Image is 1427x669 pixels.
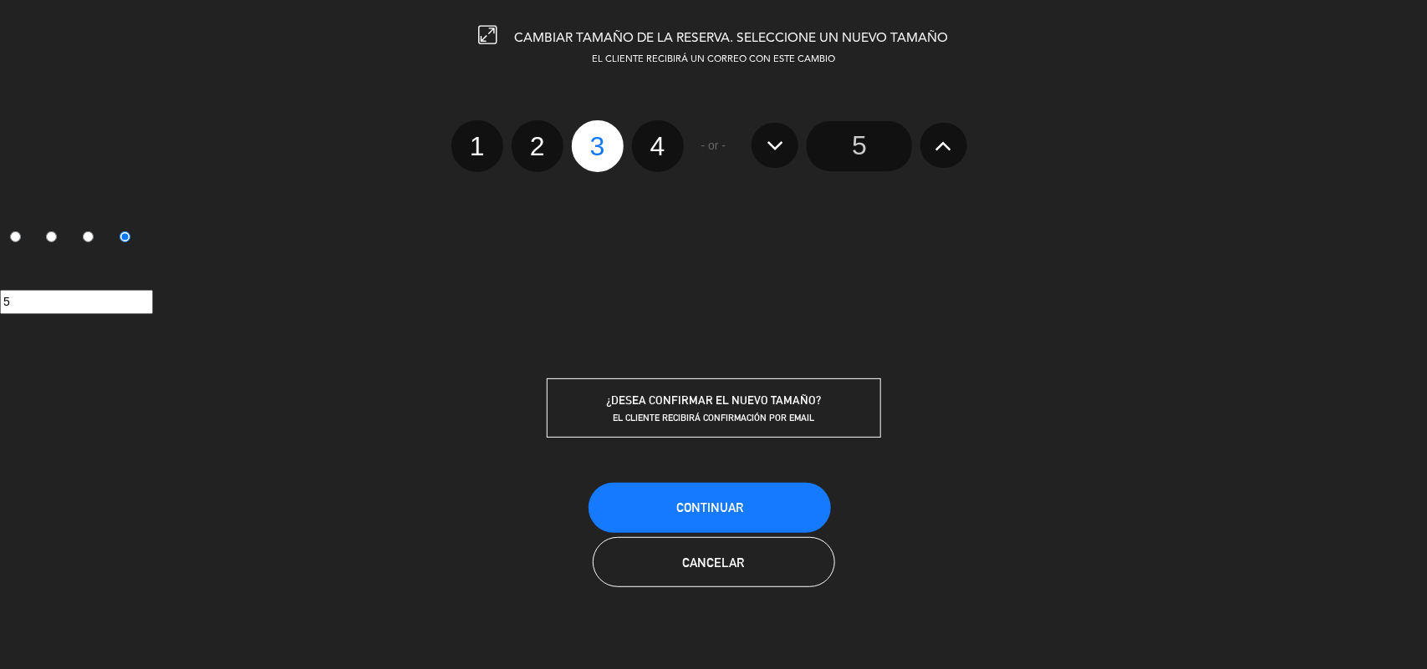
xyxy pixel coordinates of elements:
[120,231,130,242] input: 4
[74,225,110,253] label: 3
[632,120,684,172] label: 4
[46,231,57,242] input: 2
[83,231,94,242] input: 3
[589,483,831,533] button: Continuar
[676,500,743,514] span: Continuar
[606,393,821,407] span: ¿DESEA CONFIRMAR EL NUEVO TAMAÑO?
[572,120,624,172] label: 3
[110,225,146,253] label: 4
[613,412,814,423] span: EL CLIENTE RECIBIRÁ CONFIRMACIÓN POR EMAIL
[683,555,745,570] span: Cancelar
[451,120,503,172] label: 1
[592,55,835,64] span: EL CLIENTE RECIBIRÁ UN CORREO CON ESTE CAMBIO
[37,225,74,253] label: 2
[515,32,949,45] span: CAMBIAR TAMAÑO DE LA RESERVA. SELECCIONE UN NUEVO TAMAÑO
[701,136,726,155] span: - or -
[10,231,21,242] input: 1
[512,120,563,172] label: 2
[593,537,835,587] button: Cancelar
